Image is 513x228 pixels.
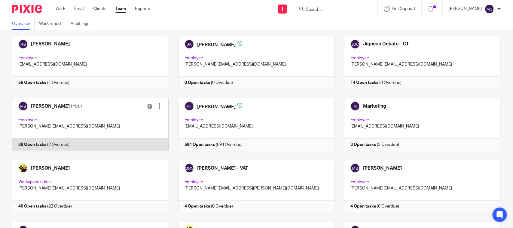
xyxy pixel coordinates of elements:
a: Audit logs [71,18,94,30]
a: Team [115,6,126,12]
p: [PERSON_NAME] [449,6,482,12]
a: Overview [12,18,35,30]
a: Reports [135,6,150,12]
a: Work [56,6,65,12]
span: Get Support [392,7,415,11]
input: Search [305,7,359,13]
a: Work report [39,18,66,30]
a: Email [74,6,84,12]
img: svg%3E [485,4,494,14]
img: Pixie [12,5,42,13]
a: Clients [93,6,106,12]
